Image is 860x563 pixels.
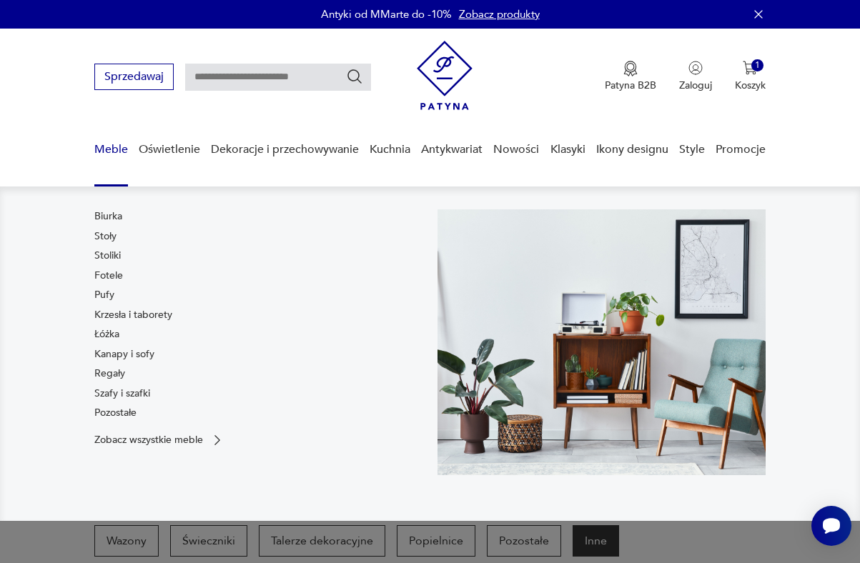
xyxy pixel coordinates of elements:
a: Promocje [716,122,766,177]
a: Zobacz produkty [459,7,540,21]
p: Koszyk [735,79,766,92]
button: Sprzedawaj [94,64,174,90]
img: Ikona koszyka [743,61,757,75]
p: Zaloguj [679,79,712,92]
a: Stoły [94,229,117,244]
img: Ikonka użytkownika [688,61,703,75]
img: 969d9116629659dbb0bd4e745da535dc.jpg [438,209,766,475]
button: Patyna B2B [605,61,656,92]
button: Szukaj [346,68,363,85]
p: Antyki od MMarte do -10% [321,7,452,21]
a: Szafy i szafki [94,387,150,401]
iframe: Smartsupp widget button [811,506,851,546]
button: 1Koszyk [735,61,766,92]
a: Pufy [94,288,114,302]
a: Krzesła i taborety [94,308,172,322]
button: Zaloguj [679,61,712,92]
a: Zobacz wszystkie meble [94,433,224,447]
a: Antykwariat [421,122,483,177]
a: Nowości [493,122,539,177]
a: Kuchnia [370,122,410,177]
p: Patyna B2B [605,79,656,92]
a: Stoliki [94,249,121,263]
a: Meble [94,122,128,177]
a: Regały [94,367,125,381]
p: Zobacz wszystkie meble [94,435,203,444]
a: Pozostałe [94,406,137,420]
a: Biurka [94,209,122,224]
a: Fotele [94,269,123,283]
img: Patyna - sklep z meblami i dekoracjami vintage [417,41,473,110]
a: Style [679,122,705,177]
a: Oświetlenie [139,122,200,177]
a: Klasyki [550,122,585,177]
a: Sprzedawaj [94,73,174,83]
div: 1 [751,59,763,71]
a: Ikony designu [596,122,668,177]
a: Ikona medaluPatyna B2B [605,61,656,92]
a: Kanapy i sofy [94,347,154,362]
a: Łóżka [94,327,119,342]
a: Dekoracje i przechowywanie [211,122,359,177]
img: Ikona medalu [623,61,638,76]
